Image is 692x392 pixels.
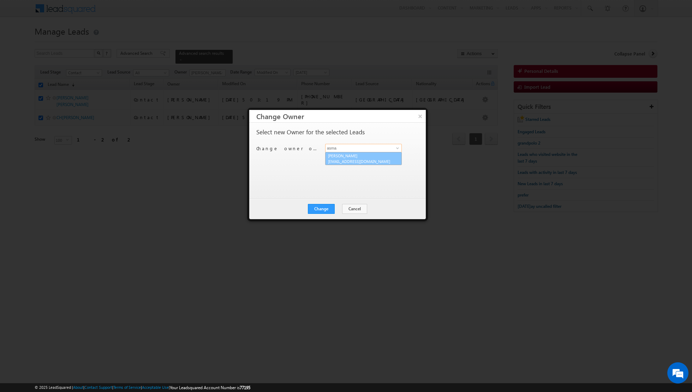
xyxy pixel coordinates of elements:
img: d_60004797649_company_0_60004797649 [12,37,30,46]
a: Show All Items [392,145,401,152]
div: Chat with us now [37,37,119,46]
p: Change owner of 2 leads to [256,145,320,152]
button: × [414,110,426,122]
a: Terms of Service [113,385,141,390]
div: Minimize live chat window [116,4,133,21]
span: Your Leadsquared Account Number is [170,385,250,390]
span: 77195 [240,385,250,390]
textarea: Type your message and hit 'Enter' [9,65,129,212]
a: [PERSON_NAME] [325,152,402,165]
span: [EMAIL_ADDRESS][DOMAIN_NAME] [328,159,392,164]
input: Type to Search [325,144,402,152]
a: Acceptable Use [142,385,169,390]
button: Cancel [342,204,367,214]
p: Select new Owner for the selected Leads [256,129,365,135]
span: © 2025 LeadSquared | | | | | [35,384,250,391]
a: About [73,385,83,390]
em: Start Chat [96,218,128,227]
h3: Change Owner [256,110,426,122]
a: Contact Support [84,385,112,390]
button: Change [308,204,335,214]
